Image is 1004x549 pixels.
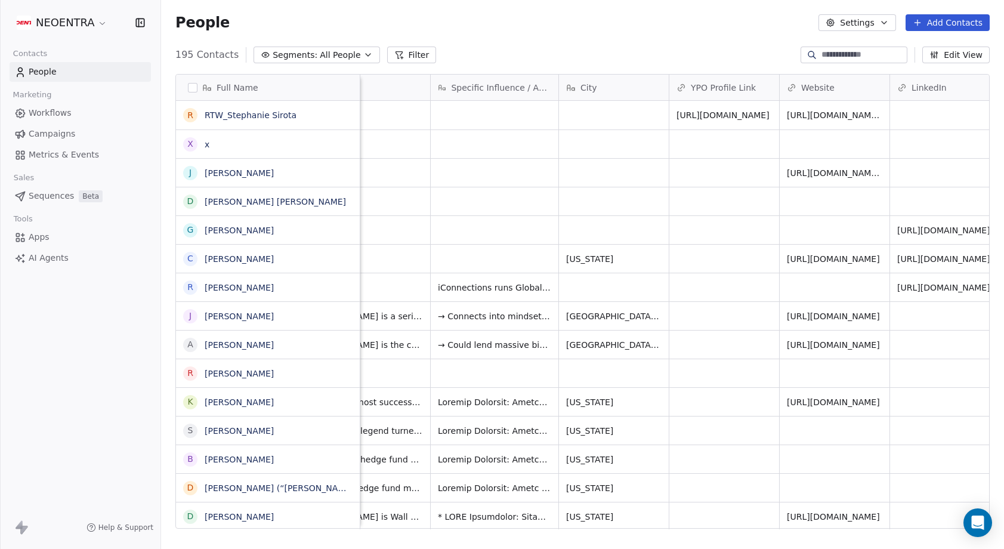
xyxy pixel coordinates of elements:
span: * LORE Ipsumdolor: Sitametc ad “elits doei te inci utlaboreetd magnaali” enimadmi ve quisn exer u... [438,511,551,523]
span: [US_STATE] [566,482,662,494]
span: [GEOGRAPHIC_DATA], [US_STATE] [566,339,662,351]
a: Help & Support [87,523,153,532]
span: [US_STATE] [566,454,662,465]
a: [PERSON_NAME] [205,397,274,407]
span: Beta [79,190,103,202]
span: Full Name [217,82,258,94]
div: C [187,252,193,265]
div: YPO Profile Link [669,75,779,100]
a: [URL][DOMAIN_NAME] [787,311,880,321]
span: → Connects into mindset-performance-health circles (Spartan Race, endurance founders, performance... [438,310,551,322]
a: [URL][DOMAIN_NAME][PERSON_NAME] [787,110,949,120]
button: Filter [387,47,437,63]
a: [PERSON_NAME] [205,311,274,321]
span: Workflows [29,107,72,119]
span: Marketing [8,86,57,104]
a: [PERSON_NAME] [205,340,274,350]
span: Website [801,82,835,94]
span: → Could lend massive biotech credibility to NeoEntra brand. → Opens doors to bio-innovation inves... [438,339,551,351]
span: Billionaire hedge fund manager and activist investor. Founded Third Point in [DATE], known for bo... [309,482,423,494]
a: [PERSON_NAME] [205,283,274,292]
div: S [188,424,193,437]
img: Additional.svg [17,16,31,30]
div: x [187,138,193,150]
a: [PERSON_NAME] [205,455,274,464]
span: 195 Contacts [175,48,239,62]
a: Metrics & Events [10,145,151,165]
div: R [187,281,193,294]
div: R [187,109,193,122]
span: [PERSON_NAME] is Wall Street’s premier performance coach and a renowned neuropsychology expert fo... [309,511,423,523]
a: [URL][DOMAIN_NAME] [897,226,990,235]
div: grid [176,101,360,529]
span: Loremip Dolorsit: Ametcon adipisc elit sed Doeiusm temp inc utlab Etdolor magn a eni admini veni.... [438,396,551,408]
a: [PERSON_NAME] (“[PERSON_NAME]”) [PERSON_NAME] [205,483,433,493]
button: Settings [818,14,895,31]
div: Open Intercom Messenger [963,508,992,537]
span: YPO Profile Link [691,82,756,94]
span: Specific Influence / Access [451,82,551,94]
a: [URL][DOMAIN_NAME][PERSON_NAME] [787,168,949,178]
a: Apps [10,227,151,247]
a: RTW_Stephanie Sirota [205,110,296,120]
a: [PERSON_NAME] [205,426,274,436]
span: [US_STATE] [566,511,662,523]
span: Loremip Dolorsit: Ametc Adipi elitsed doei ~47 tempo in utla-etdolo magnaaliq; eni adminimve ~89%... [438,482,551,494]
span: Apps [29,231,50,243]
div: City [559,75,669,100]
button: Add Contacts [906,14,990,31]
span: People [175,14,230,32]
span: Hedge fund legend turned family office manager and pro sports owner. Notorious for top-tier tradi... [309,425,423,437]
a: AI Agents [10,248,151,268]
span: All People [320,49,360,61]
span: Campaigns [29,128,75,140]
span: [PERSON_NAME] is a serial entrepreneur, NYT bestselling author, co-founder of [PERSON_NAME] (sold... [309,310,423,322]
div: BIO [302,75,430,100]
a: Campaigns [10,124,151,144]
a: [PERSON_NAME] [205,226,274,235]
span: Sales [8,169,39,187]
a: [URL][DOMAIN_NAME] [787,254,880,264]
div: Specific Influence / Access [431,75,558,100]
a: [URL][DOMAIN_NAME] [676,110,770,120]
span: Loremip Dolorsit: Ametcons Adipis elitsed doei ~$80+ tempori UTL; etdolor magn-aliqua enima (m.v.... [438,454,551,465]
a: People [10,62,151,82]
span: NEOENTRA [36,15,95,30]
div: Website [780,75,889,100]
div: J [189,310,191,322]
div: D [187,195,194,208]
a: [PERSON_NAME] [205,369,274,378]
a: [URL][DOMAIN_NAME] [787,340,880,350]
a: [PERSON_NAME] [205,168,274,178]
a: [PERSON_NAME] [PERSON_NAME] [205,197,346,206]
div: B [187,453,193,465]
span: High-profile hedge fund manager known for bold bets and activist campaigns. Founder of [GEOGRAPHI... [309,454,423,465]
span: Sequences [29,190,74,202]
span: City [580,82,597,94]
button: Edit View [922,47,990,63]
div: R [187,367,193,380]
span: One of the most successful hedge fund managers in history, founder of Citadel – a $60+ billion mu... [309,396,423,408]
div: D [187,482,194,494]
span: [US_STATE] [566,253,662,265]
div: A [187,338,193,351]
span: iConnections runs Global Alts [US_STATE] and year-round allocator/manager cap-intro, drawing hedg... [438,282,551,294]
span: Loremip Dolorsit: Ametcon ad ELI Seddoei, tem in utl etdo magnaaliqu (eni ad minim veniamqu) nost... [438,425,551,437]
a: Workflows [10,103,151,123]
span: Contacts [8,45,52,63]
div: G [187,224,194,236]
a: [URL][DOMAIN_NAME] [787,512,880,522]
span: AI Agents [29,252,69,264]
a: [URL][DOMAIN_NAME] [787,397,880,407]
a: x [205,140,209,149]
span: Legend! [309,368,423,380]
span: Metrics & Events [29,149,99,161]
a: SequencesBeta [10,186,151,206]
span: [GEOGRAPHIC_DATA], [US_STATE] [566,310,662,322]
span: Segments: [273,49,317,61]
span: Tools [8,210,38,228]
span: Help & Support [98,523,153,532]
span: [PERSON_NAME] is the co-founder and CEO of 23andMe, a category-defining consumer genomics company... [309,339,423,351]
a: [PERSON_NAME] [205,254,274,264]
div: J [189,166,191,179]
